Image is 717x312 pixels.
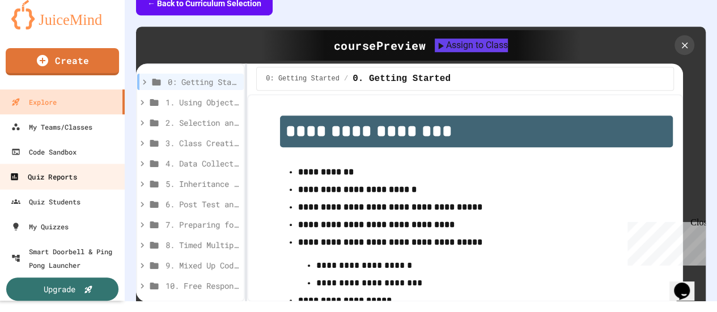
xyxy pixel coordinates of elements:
span: 1. Using Objects and Methods [166,96,239,108]
span: 7. Preparing for the Exam [166,219,239,230]
div: Quiz Students [11,195,80,208]
div: My Teams/Classes [11,120,92,134]
span: 4. Data Collections [166,157,239,169]
span: 10. Free Response Practice [166,280,239,292]
span: 3. Class Creation [166,137,239,149]
div: Explore [11,95,57,109]
span: 0: Getting Started [168,76,239,88]
span: 6. Post Test and Survey [166,198,239,210]
div: Code Sandbox [11,145,77,159]
span: 0. Getting Started [353,72,451,86]
a: Create [6,48,119,75]
span: 5. Inheritance (optional) [166,178,239,190]
button: Assign to Class [435,39,508,52]
iframe: chat widget [669,267,706,301]
div: course Preview [334,37,426,54]
span: 8. Timed Multiple-Choice Exams [166,239,239,251]
div: Chat with us now!Close [5,5,78,72]
iframe: chat widget [623,217,706,266]
span: / [344,74,348,83]
span: 0: Getting Started [266,74,340,83]
div: Smart Doorbell & Ping Pong Launcher [11,245,120,272]
div: My Quizzes [11,220,69,233]
span: 2. Selection and Iteration [166,117,239,129]
span: 9. Mixed Up Code - Free Response Practice [166,259,239,271]
div: Upgrade [44,283,75,295]
div: Quiz Reports [10,170,77,184]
